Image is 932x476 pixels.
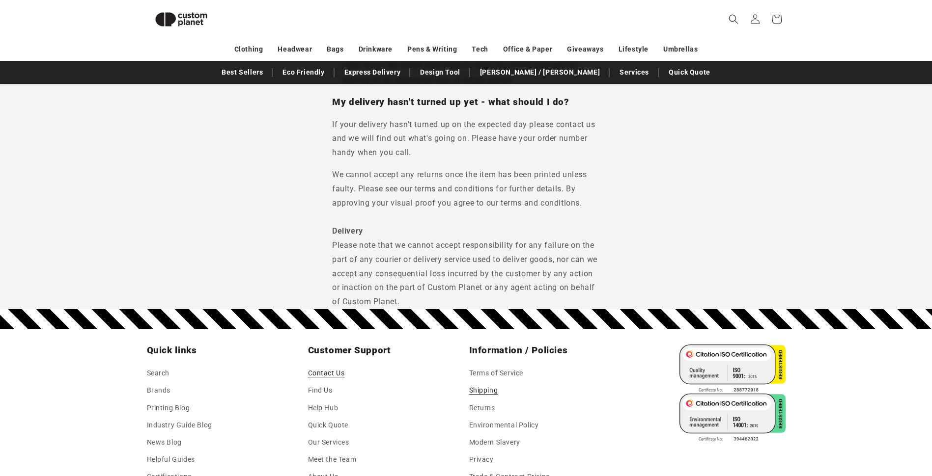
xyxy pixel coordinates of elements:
a: Our Services [308,434,349,451]
a: Returns [469,399,495,417]
a: Design Tool [415,64,465,81]
a: Contact Us [308,367,345,382]
a: Shipping [469,382,498,399]
iframe: Chat Widget [712,81,932,476]
summary: Search [723,8,744,30]
a: Printing Blog [147,399,190,417]
p: If your delivery hasn't turned up on the expected day please contact us and we will find out what... [332,118,600,160]
a: Meet the Team [308,451,357,468]
a: Lifestyle [619,41,649,58]
p: We cannot accept any returns once the item has been printed unless faulty. Please see our terms a... [332,168,600,309]
h2: Information / Policies [469,344,624,356]
b: Delivery [332,226,363,236]
a: Quick Quote [664,64,715,81]
a: Environmental Policy [469,417,539,434]
a: Privacy [469,451,494,468]
a: [PERSON_NAME] / [PERSON_NAME] [475,64,605,81]
a: News Blog [147,434,182,451]
a: Pens & Writing [407,41,457,58]
a: Umbrellas [663,41,698,58]
a: Quick Quote [308,417,349,434]
a: Giveaways [567,41,603,58]
h3: My delivery hasn't turned up yet - what should I do? [332,96,600,108]
a: Brands [147,382,171,399]
img: ISO 9001 Certified [679,344,786,394]
img: ISO 14001 Certified [679,394,786,443]
a: Industry Guide Blog [147,417,212,434]
a: Help Hub [308,399,339,417]
a: Clothing [234,41,263,58]
a: Tech [472,41,488,58]
img: Custom Planet [147,4,216,35]
a: Search [147,367,170,382]
a: Headwear [278,41,312,58]
a: Eco Friendly [278,64,329,81]
a: Find Us [308,382,333,399]
a: Helpful Guides [147,451,195,468]
a: Terms of Service [469,367,524,382]
a: Best Sellers [217,64,268,81]
h2: Customer Support [308,344,463,356]
a: Drinkware [359,41,393,58]
a: Office & Paper [503,41,552,58]
a: Bags [327,41,343,58]
h2: Quick links [147,344,302,356]
a: Modern Slavery [469,434,520,451]
a: Express Delivery [339,64,406,81]
a: Services [615,64,654,81]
